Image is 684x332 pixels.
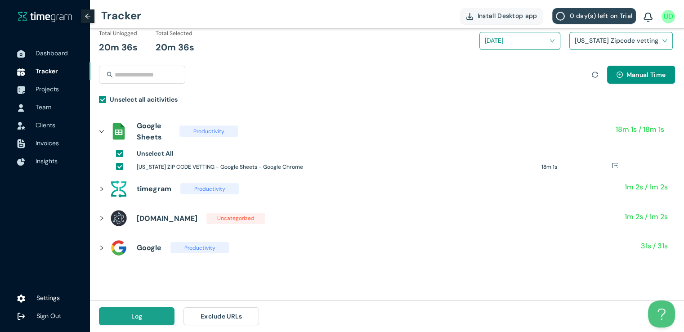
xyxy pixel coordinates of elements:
[110,209,128,227] img: assets%2Ficons%2Felectron-logo.png
[575,34,680,47] h1: [US_STATE] Zipcode vetting
[137,242,161,253] h1: Google
[110,239,128,257] img: assets%2Ficons%2Ficons8-google-240.png
[17,122,25,130] img: InvoiceIcon
[552,8,636,24] button: 0 day(s) left on Trial
[156,29,192,38] h1: Total Selected
[17,294,25,303] img: settings.78e04af822cf15d41b38c81147b09f22.svg
[36,312,61,320] span: Sign Out
[99,29,137,38] h1: Total Unlogged
[617,72,623,79] span: plus-circle
[99,307,174,325] button: Log
[99,129,104,134] span: right
[170,242,229,253] span: Productivity
[625,211,668,222] h1: 1m 2s / 1m 2s
[180,183,239,194] span: Productivity
[612,162,618,169] span: export
[36,139,59,147] span: Invoices
[137,120,170,143] h1: Google Sheets
[36,121,55,129] span: Clients
[131,311,143,321] span: Log
[17,139,25,148] img: InvoiceIcon
[99,40,138,54] h1: 20m 36s
[569,11,632,21] span: 0 day(s) left on Trial
[36,294,60,302] span: Settings
[17,86,25,94] img: ProjectIcon
[137,213,197,224] h1: [DOMAIN_NAME]
[107,72,113,78] span: search
[206,213,265,224] span: Uncategorized
[17,68,25,76] img: TimeTrackerIcon
[644,13,653,22] img: BellIcon
[36,67,58,75] span: Tracker
[137,148,174,158] h1: Unselect All
[592,72,598,78] span: sync
[201,311,242,321] span: Exclude URLs
[156,40,194,54] h1: 20m 36s
[110,180,128,198] img: assets%2Ficons%2Ftg.png
[85,13,91,19] span: arrow-left
[478,11,537,21] span: Install Desktop app
[662,10,675,23] img: UserIcon
[17,158,25,166] img: InsightsIcon
[99,215,104,221] span: right
[466,13,473,20] img: DownloadApp
[625,181,668,193] h1: 1m 2s / 1m 2s
[17,104,25,112] img: UserIcon
[101,2,141,29] h1: Tracker
[137,183,171,194] h1: timegram
[99,186,104,192] span: right
[99,245,104,251] span: right
[137,163,535,171] h1: [US_STATE] ZIP CODE VETTING - Google Sheets - Google Chrome
[179,126,238,137] span: Productivity
[641,240,668,251] h1: 31s / 31s
[460,8,544,24] button: Install Desktop app
[607,66,675,84] button: plus-circleManual Time
[36,157,58,165] span: Insights
[36,103,51,111] span: Team
[18,11,72,22] img: timegram
[626,70,666,80] span: Manual Time
[541,163,612,171] h1: 18m 1s
[36,49,68,57] span: Dashboard
[17,312,25,320] img: logOut.ca60ddd252d7bab9102ea2608abe0238.svg
[183,307,259,325] button: Exclude URLs
[110,94,178,104] h1: Unselect all acitivities
[616,124,664,135] h1: 18m 1s / 18m 1s
[17,50,25,58] img: DashboardIcon
[110,122,128,140] img: assets%2Ficons%2Fsheets_official.png
[648,301,675,328] iframe: Toggle Customer Support
[36,85,59,93] span: Projects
